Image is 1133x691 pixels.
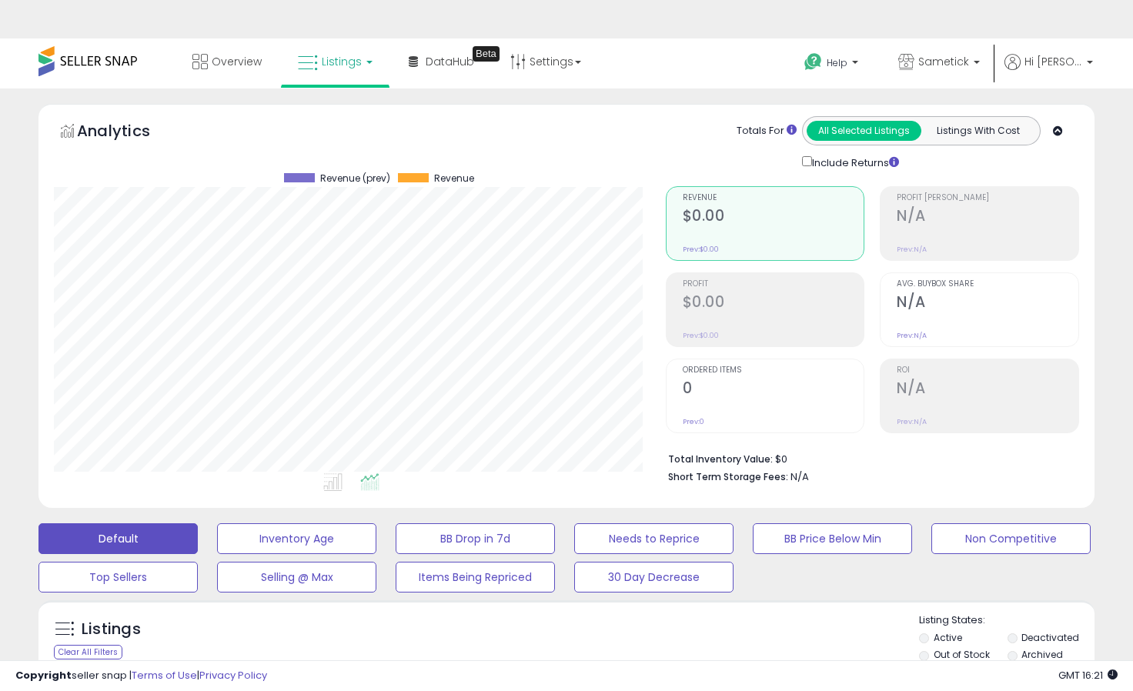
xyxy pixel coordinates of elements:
[897,417,927,426] small: Prev: N/A
[38,523,198,554] button: Default
[897,245,927,254] small: Prev: N/A
[790,469,809,484] span: N/A
[181,38,273,85] a: Overview
[934,648,990,661] label: Out of Stock
[683,417,704,426] small: Prev: 0
[396,562,555,593] button: Items Being Repriced
[683,366,864,375] span: Ordered Items
[897,379,1078,400] h2: N/A
[807,121,921,141] button: All Selected Listings
[499,38,593,85] a: Settings
[790,153,917,171] div: Include Returns
[320,173,390,184] span: Revenue (prev)
[668,470,788,483] b: Short Term Storage Fees:
[473,46,500,62] div: Tooltip anchor
[82,619,141,640] h5: Listings
[1058,668,1118,683] span: 2025-09-9 16:21 GMT
[1021,648,1063,661] label: Archived
[827,56,847,69] span: Help
[897,280,1078,289] span: Avg. Buybox Share
[683,331,719,340] small: Prev: $0.00
[934,631,962,644] label: Active
[683,194,864,202] span: Revenue
[77,120,180,145] h5: Analytics
[792,41,874,88] a: Help
[434,173,474,184] span: Revenue
[574,562,734,593] button: 30 Day Decrease
[426,54,474,69] span: DataHub
[54,645,122,659] div: Clear All Filters
[1021,631,1079,644] label: Deactivated
[15,668,72,683] strong: Copyright
[683,379,864,400] h2: 0
[212,54,262,69] span: Overview
[683,293,864,314] h2: $0.00
[15,669,267,683] div: seller snap | |
[286,38,384,85] a: Listings
[38,562,198,593] button: Top Sellers
[668,449,1068,467] li: $0
[897,293,1078,314] h2: N/A
[683,207,864,228] h2: $0.00
[753,523,912,554] button: BB Price Below Min
[897,331,927,340] small: Prev: N/A
[897,194,1078,202] span: Profit [PERSON_NAME]
[737,124,797,139] div: Totals For
[887,38,991,88] a: Sametick
[217,562,376,593] button: Selling @ Max
[397,38,486,85] a: DataHub
[804,52,823,72] i: Get Help
[217,523,376,554] button: Inventory Age
[897,366,1078,375] span: ROI
[1024,54,1082,69] span: Hi [PERSON_NAME]
[897,207,1078,228] h2: N/A
[1004,54,1093,88] a: Hi [PERSON_NAME]
[921,121,1035,141] button: Listings With Cost
[322,54,362,69] span: Listings
[668,452,773,466] b: Total Inventory Value:
[683,245,719,254] small: Prev: $0.00
[919,613,1095,628] p: Listing States:
[918,54,969,69] span: Sametick
[574,523,734,554] button: Needs to Reprice
[132,668,197,683] a: Terms of Use
[931,523,1091,554] button: Non Competitive
[199,668,267,683] a: Privacy Policy
[683,280,864,289] span: Profit
[396,523,555,554] button: BB Drop in 7d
